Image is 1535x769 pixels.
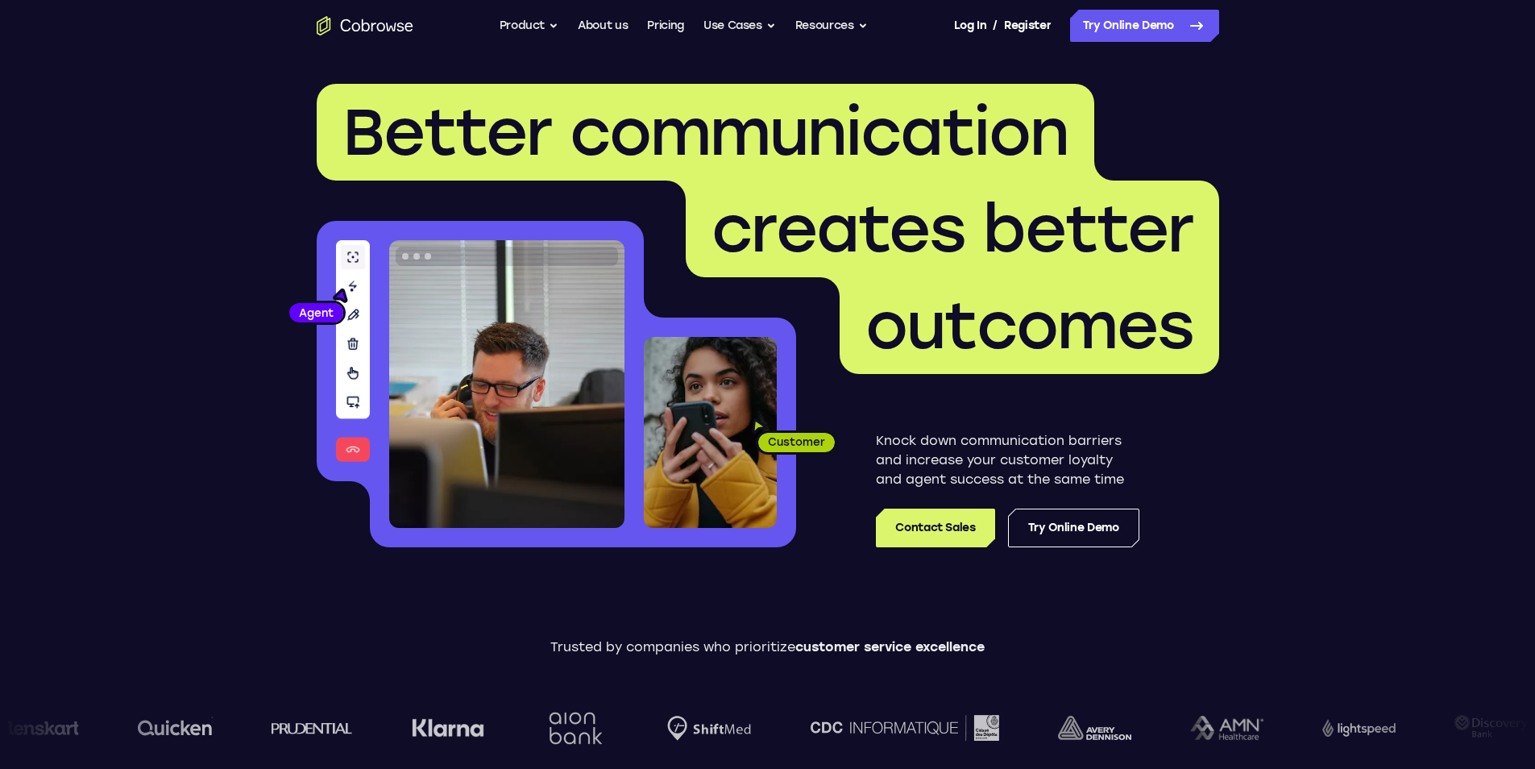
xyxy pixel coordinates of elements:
img: A customer support agent talking on the phone [389,240,624,528]
span: / [993,16,998,35]
img: Shiftmed [617,716,701,741]
button: Product [500,10,559,42]
button: Resources [795,10,868,42]
img: Klarna [362,718,434,738]
span: outcomes [865,287,1193,364]
img: AMN Healthcare [1140,716,1213,741]
span: creates better [711,190,1193,268]
span: customer service excellence [795,639,985,655]
p: Knock down communication barriers and increase your customer loyalty and agent success at the sam... [876,431,1139,489]
a: Try Online Demo [1070,10,1219,42]
a: Contact Sales [876,509,994,547]
a: Register [1004,10,1051,42]
img: avery-dennison [1008,716,1081,740]
img: prudential [222,721,303,734]
a: Pricing [647,10,684,42]
span: Better communication [342,94,1068,171]
img: Aion Bank [493,696,558,761]
img: Lightspeed [1272,719,1346,736]
button: Use Cases [703,10,776,42]
a: Log In [954,10,986,42]
img: CDC Informatique [761,715,949,740]
a: Go to the home page [317,16,413,35]
img: A customer holding their phone [644,337,777,528]
a: About us [578,10,628,42]
a: Try Online Demo [1008,509,1139,547]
